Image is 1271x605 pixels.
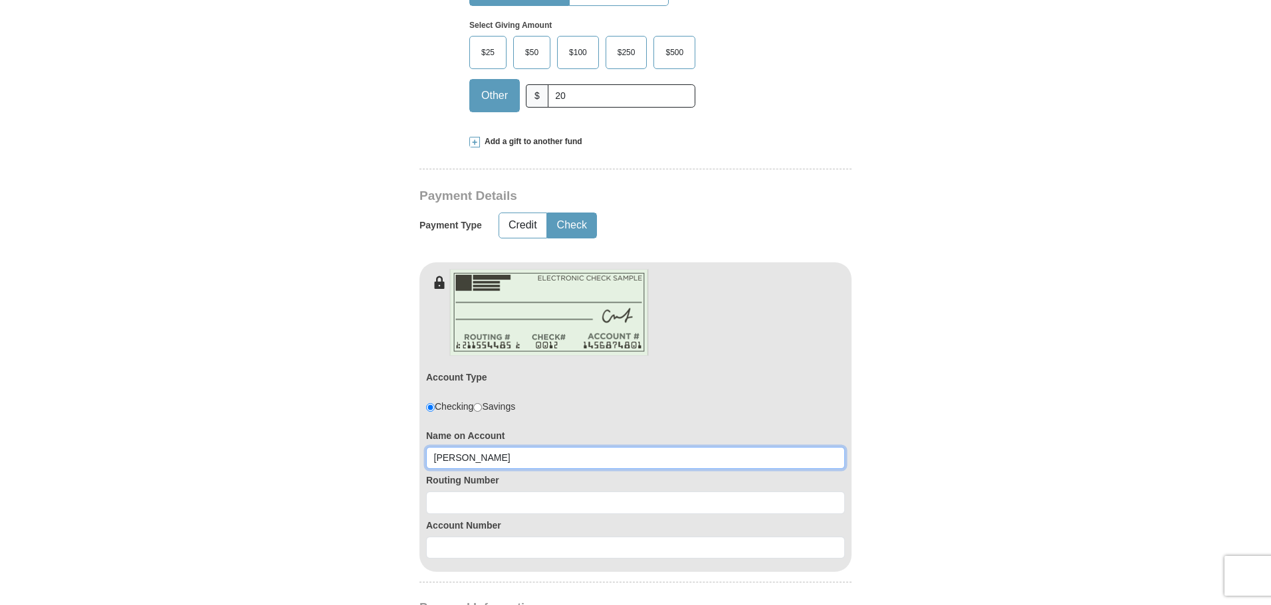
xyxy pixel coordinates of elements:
[562,43,594,62] span: $100
[611,43,642,62] span: $250
[499,213,546,238] button: Credit
[480,136,582,147] span: Add a gift to another fund
[475,43,501,62] span: $25
[526,84,548,108] span: $
[519,43,545,62] span: $50
[449,269,649,356] img: check-en.png
[419,220,482,231] h5: Payment Type
[475,86,515,106] span: Other
[426,474,845,487] label: Routing Number
[548,84,695,108] input: Other Amount
[426,519,845,532] label: Account Number
[659,43,690,62] span: $500
[419,189,758,204] h3: Payment Details
[469,21,552,30] strong: Select Giving Amount
[426,400,515,413] div: Checking Savings
[426,371,487,384] label: Account Type
[426,429,845,442] label: Name on Account
[548,213,596,238] button: Check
